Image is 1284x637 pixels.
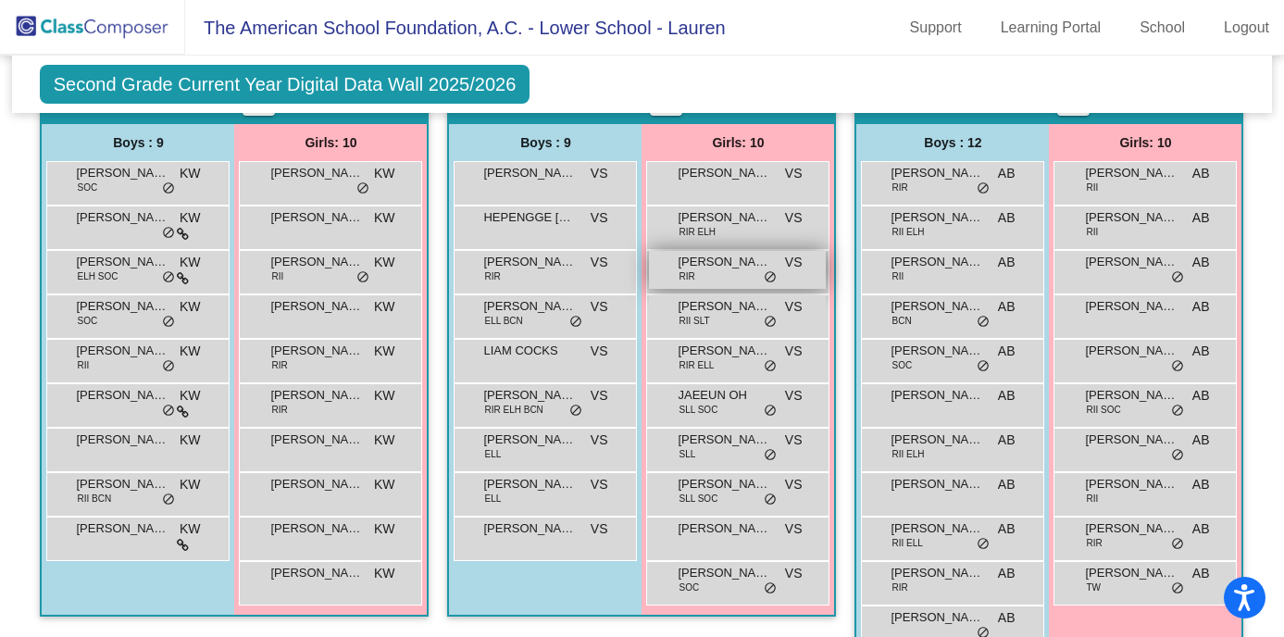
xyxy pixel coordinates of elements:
[270,519,363,538] span: [PERSON_NAME]
[591,253,608,272] span: VS
[484,403,542,417] span: RIR ELH BCN
[180,431,201,450] span: KW
[270,164,363,182] span: [PERSON_NAME]
[891,581,907,594] span: RIR
[650,88,682,116] button: Print Students Details
[180,297,201,317] span: KW
[162,181,175,196] span: do_not_disturb_alt
[891,164,983,182] span: [PERSON_NAME]
[1085,475,1178,493] span: [PERSON_NAME]
[679,225,715,239] span: RIR ELH
[483,386,576,405] span: [PERSON_NAME]
[270,386,363,405] span: [PERSON_NAME]
[678,208,770,227] span: [PERSON_NAME]
[678,475,770,493] span: [PERSON_NAME]
[998,342,1016,361] span: AB
[1085,564,1178,582] span: [PERSON_NAME]
[856,124,1049,161] div: Boys : 12
[1057,88,1090,116] button: Print Students Details
[678,386,770,405] span: JAEEUN OH
[77,181,97,194] span: SOC
[785,564,803,583] span: VS
[1085,431,1178,449] span: [PERSON_NAME] SAN [PERSON_NAME]
[998,564,1016,583] span: AB
[785,342,803,361] span: VS
[1086,492,1098,506] span: RII
[270,564,363,582] span: [PERSON_NAME]
[483,475,576,493] span: [PERSON_NAME]
[1085,164,1178,182] span: [PERSON_NAME]
[569,315,582,330] span: do_not_disturb_alt
[180,386,201,406] span: KW
[76,342,168,360] span: [PERSON_NAME]
[764,270,777,285] span: do_not_disturb_alt
[374,208,395,228] span: KW
[678,431,770,449] span: [PERSON_NAME]
[483,297,576,316] span: [PERSON_NAME]
[1192,342,1210,361] span: AB
[785,475,803,494] span: VS
[591,297,608,317] span: VS
[679,358,714,372] span: RIR ELL
[679,447,695,461] span: SLL
[678,297,770,316] span: [PERSON_NAME]
[785,164,803,183] span: VS
[374,297,395,317] span: KW
[977,537,990,552] span: do_not_disturb_alt
[77,358,89,372] span: RII
[764,581,777,596] span: do_not_disturb_alt
[76,253,168,271] span: [PERSON_NAME]
[891,225,924,239] span: RII ELH
[679,492,717,506] span: SLL SOC
[374,342,395,361] span: KW
[1192,475,1210,494] span: AB
[484,447,501,461] span: ELL
[998,519,1016,539] span: AB
[1086,536,1102,550] span: RIR
[1086,225,1098,239] span: RII
[678,164,770,182] span: [PERSON_NAME]
[1192,431,1210,450] span: AB
[1209,13,1284,43] a: Logout
[764,359,777,374] span: do_not_disturb_alt
[180,253,201,272] span: KW
[1192,208,1210,228] span: AB
[180,519,201,539] span: KW
[642,124,834,161] div: Girls: 10
[449,124,642,161] div: Boys : 9
[891,447,924,461] span: RII ELH
[1192,164,1210,183] span: AB
[977,315,990,330] span: do_not_disturb_alt
[998,608,1016,628] span: AB
[785,519,803,539] span: VS
[76,164,168,182] span: [PERSON_NAME]
[162,493,175,507] span: do_not_disturb_alt
[764,404,777,418] span: do_not_disturb_alt
[891,519,983,538] span: [PERSON_NAME]
[483,208,576,227] span: HEPENGGE [PERSON_NAME]
[271,269,283,283] span: RII
[1192,297,1210,317] span: AB
[998,208,1016,228] span: AB
[234,124,427,161] div: Girls: 10
[1086,403,1120,417] span: RII SOC
[679,581,699,594] span: SOC
[483,164,576,182] span: [PERSON_NAME]
[998,386,1016,406] span: AB
[891,475,983,493] span: [PERSON_NAME]
[356,181,369,196] span: do_not_disturb_alt
[374,386,395,406] span: KW
[270,431,363,449] span: [PERSON_NAME]
[374,253,395,272] span: KW
[77,492,111,506] span: RII BCN
[1171,359,1184,374] span: do_not_disturb_alt
[785,297,803,317] span: VS
[569,404,582,418] span: do_not_disturb_alt
[891,269,904,283] span: RII
[76,431,168,449] span: [PERSON_NAME]
[1192,386,1210,406] span: AB
[891,297,983,316] span: [PERSON_NAME]
[678,253,770,271] span: [PERSON_NAME]
[977,359,990,374] span: do_not_disturb_alt
[42,124,234,161] div: Boys : 9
